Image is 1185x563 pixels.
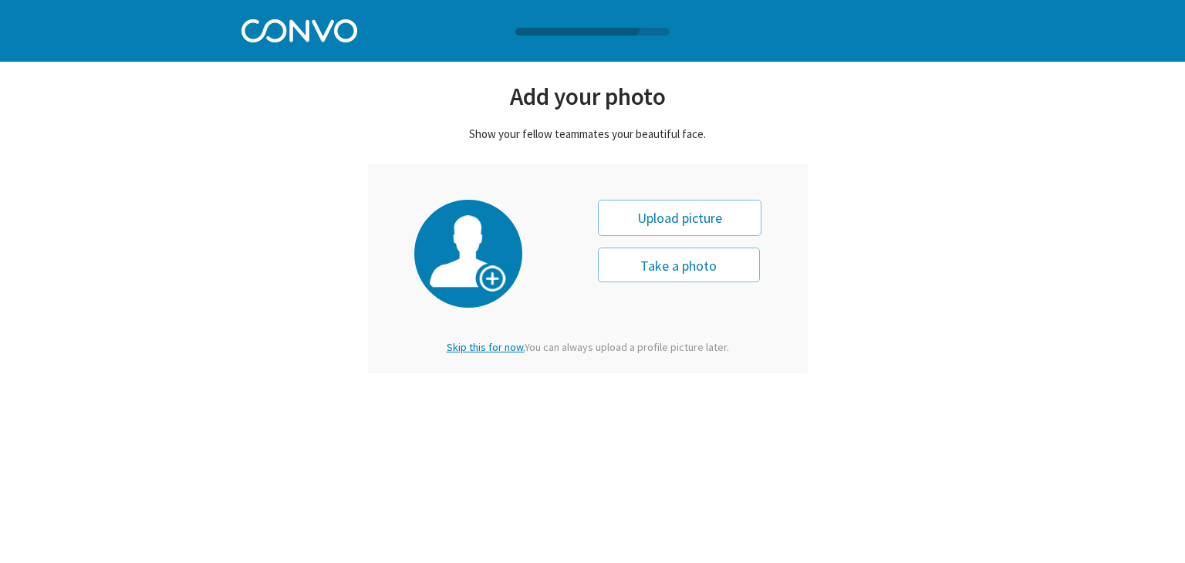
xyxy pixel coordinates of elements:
[368,81,808,111] div: Add your photo
[368,126,808,141] div: Show your fellow teammates your beautiful face.
[434,340,742,354] div: You can always upload a profile picture later.
[430,215,507,294] img: profile-picture.png
[598,248,760,282] button: Take a photo
[447,340,525,354] span: Skip this for now.
[598,200,761,236] div: Upload picture
[241,15,357,42] img: Convo Logo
